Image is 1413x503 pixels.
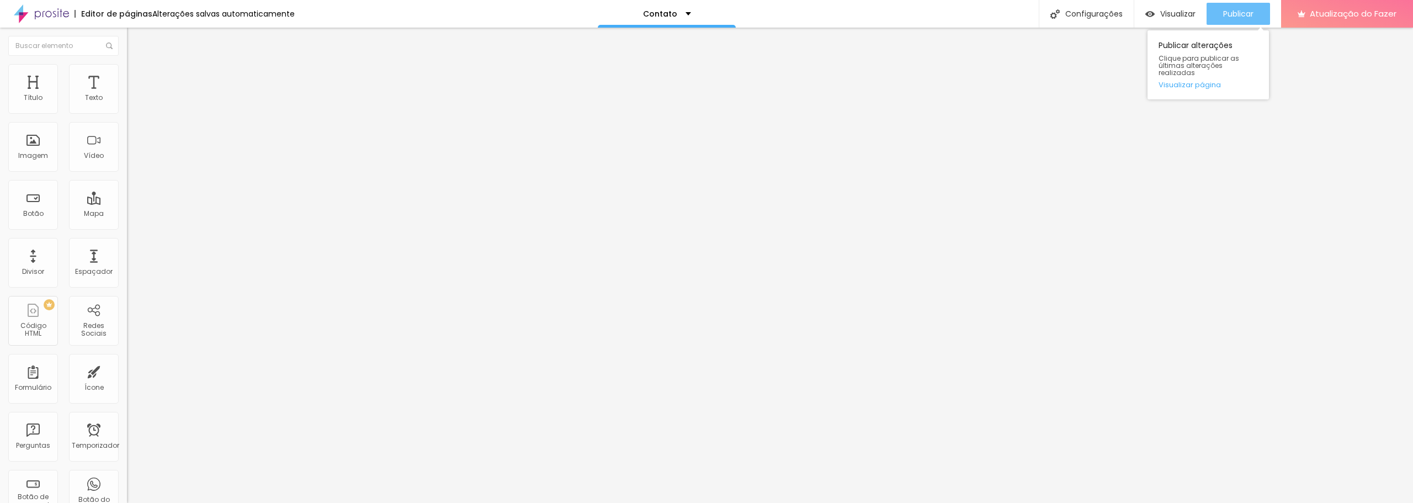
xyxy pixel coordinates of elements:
font: Código HTML [20,321,46,338]
font: Divisor [22,267,44,276]
font: Contato [643,8,677,19]
img: view-1.svg [1145,9,1155,19]
font: Clique para publicar as últimas alterações realizadas [1159,54,1239,77]
font: Título [24,93,43,102]
font: Temporizador [72,441,119,450]
font: Atualização do Fazer [1310,8,1396,19]
input: Buscar elemento [8,36,119,56]
font: Texto [85,93,103,102]
font: Visualizar [1160,8,1196,19]
font: Editor de páginas [81,8,152,19]
font: Publicar [1223,8,1253,19]
font: Botão [23,209,44,218]
button: Publicar [1207,3,1270,25]
font: Formulário [15,383,51,392]
font: Redes Sociais [81,321,107,338]
img: Ícone [106,43,113,49]
font: Visualizar página [1159,80,1221,90]
font: Configurações [1065,8,1123,19]
font: Espaçador [75,267,113,276]
font: Imagem [18,151,48,160]
img: Ícone [1050,9,1060,19]
a: Visualizar página [1159,81,1258,88]
font: Perguntas [16,441,50,450]
font: Ícone [84,383,104,392]
font: Vídeo [84,151,104,160]
button: Visualizar [1134,3,1207,25]
font: Alterações salvas automaticamente [152,8,295,19]
font: Publicar alterações [1159,40,1233,51]
font: Mapa [84,209,104,218]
